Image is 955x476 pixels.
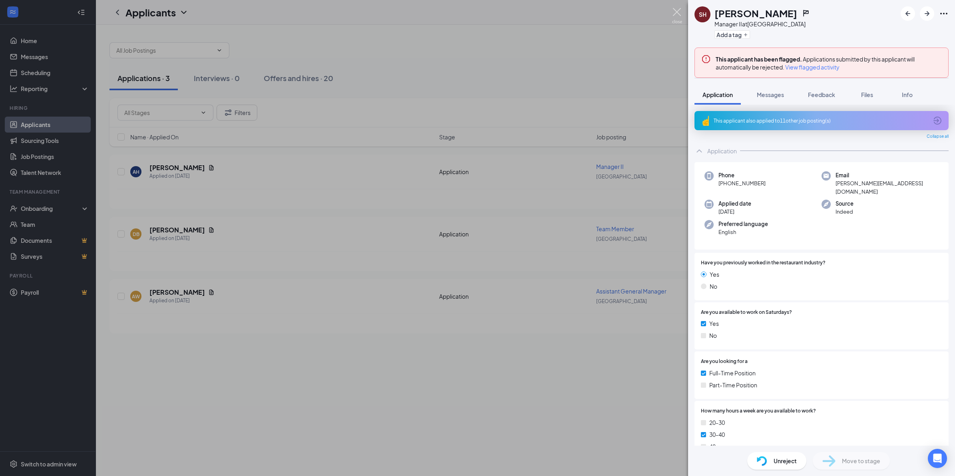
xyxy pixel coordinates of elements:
[714,20,810,28] div: Manager II at [GEOGRAPHIC_DATA]
[709,331,717,340] span: No
[701,309,792,316] span: Are you available to work on Saturdays?
[718,200,751,208] span: Applied date
[743,32,748,37] svg: Plus
[920,6,934,21] button: ArrowRight
[774,456,797,465] span: Unreject
[714,117,928,124] div: This applicant also applied to 11 other job posting(s)
[694,146,704,156] svg: ChevronUp
[707,147,737,155] div: Application
[718,179,766,187] span: [PHONE_NUMBER]
[709,418,725,427] span: 20-30
[836,171,939,179] span: Email
[709,369,756,377] span: Full-Time Position
[714,6,797,20] h1: [PERSON_NAME]
[701,54,711,64] svg: Error
[701,358,748,365] span: Are you looking for a
[702,91,733,98] span: Application
[939,9,949,18] svg: Ellipses
[718,228,768,236] span: English
[902,91,913,98] span: Info
[710,282,717,291] span: No
[701,407,816,415] span: How many hours a week are you available to work?
[836,179,939,196] span: [PERSON_NAME][EMAIL_ADDRESS][DOMAIN_NAME]
[718,208,751,216] span: [DATE]
[922,9,932,18] svg: ArrowRight
[836,200,854,208] span: Source
[757,91,784,98] span: Messages
[927,133,949,140] span: Collapse all
[802,9,810,17] svg: Flag
[933,116,942,125] svg: ArrowCircle
[699,10,706,18] div: SH
[785,63,840,71] span: View flagged activity
[714,30,750,39] button: PlusAdd a tag
[701,259,826,267] span: Have you previously worked in the restaurant industry?
[836,208,854,216] span: Indeed
[842,456,880,465] span: Move to stage
[901,6,915,21] button: ArrowLeftNew
[903,9,913,18] svg: ArrowLeftNew
[710,270,719,279] span: Yes
[709,442,719,451] span: 40+
[718,171,766,179] span: Phone
[718,220,768,228] span: Preferred language
[716,54,942,71] div: Applications submitted by this applicant will automatically be rejected.
[709,430,725,439] span: 30-40
[808,91,835,98] span: Feedback
[709,319,719,328] span: Yes
[861,91,873,98] span: Files
[716,56,802,63] b: This applicant has been flagged.
[709,381,757,389] span: Part-Time Position
[928,449,947,468] div: Open Intercom Messenger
